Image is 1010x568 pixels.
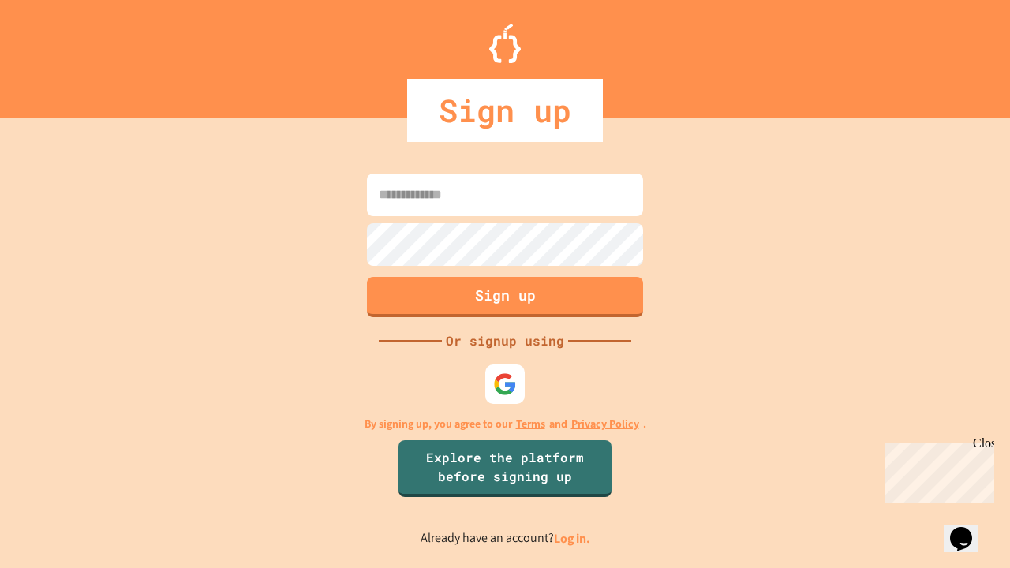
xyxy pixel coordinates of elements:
[398,440,612,497] a: Explore the platform before signing up
[365,416,646,432] p: By signing up, you agree to our and .
[571,416,639,432] a: Privacy Policy
[879,436,994,503] iframe: chat widget
[489,24,521,63] img: Logo.svg
[442,331,568,350] div: Or signup using
[493,372,517,396] img: google-icon.svg
[554,530,590,547] a: Log in.
[516,416,545,432] a: Terms
[407,79,603,142] div: Sign up
[6,6,109,100] div: Chat with us now!Close
[944,505,994,552] iframe: chat widget
[367,277,643,317] button: Sign up
[421,529,590,548] p: Already have an account?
